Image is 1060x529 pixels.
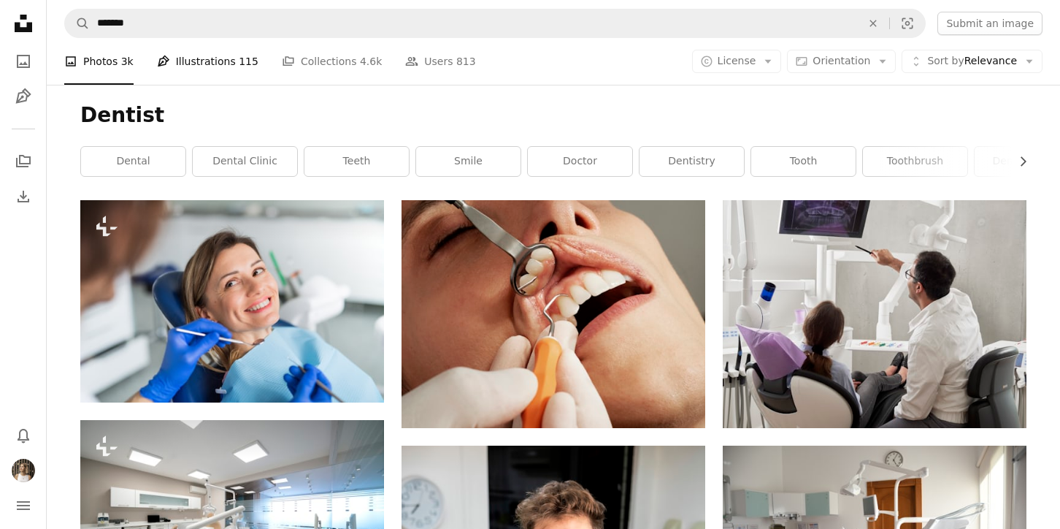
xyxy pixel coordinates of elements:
img: man in white dress shirt holding black pen [723,200,1026,428]
button: License [692,50,782,73]
span: License [718,55,756,66]
button: Profile [9,456,38,485]
button: Menu [9,491,38,520]
a: Home — Unsplash [9,9,38,41]
form: Find visuals sitewide [64,9,926,38]
a: a dentist's office with dental equipment in it [80,511,384,524]
a: dental [81,147,185,176]
a: Users 813 [405,38,475,85]
a: woman with silver and yellow hoop earrings [402,307,705,320]
button: Notifications [9,421,38,450]
span: Relevance [927,54,1017,69]
img: A woman has an annual dental check-up in dentist surgery. [80,200,384,403]
span: Orientation [813,55,870,66]
span: Sort by [927,55,964,66]
a: toothbrush [863,147,967,176]
a: man in white dress shirt holding black pen [723,307,1026,320]
a: A woman has an annual dental check-up in dentist surgery. [80,294,384,308]
a: dentistry [640,147,744,176]
a: dental clinic [193,147,297,176]
a: Illustrations [9,82,38,111]
span: 115 [239,53,258,69]
button: scroll list to the right [1010,147,1026,176]
a: teeth [304,147,409,176]
button: Clear [857,9,889,37]
a: Illustrations 115 [157,38,258,85]
a: Collections [9,147,38,176]
button: Orientation [787,50,896,73]
a: Collections 4.6k [282,38,382,85]
a: tooth [751,147,856,176]
span: 4.6k [360,53,382,69]
button: Visual search [890,9,925,37]
h1: Dentist [80,102,1026,129]
a: Photos [9,47,38,76]
a: doctor [528,147,632,176]
img: Avatar of user Tara Hunka [12,459,35,482]
button: Submit an image [937,12,1042,35]
button: Sort byRelevance [902,50,1042,73]
a: smile [416,147,521,176]
img: woman with silver and yellow hoop earrings [402,200,705,428]
a: Download History [9,182,38,211]
button: Search Unsplash [65,9,90,37]
span: 813 [456,53,476,69]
